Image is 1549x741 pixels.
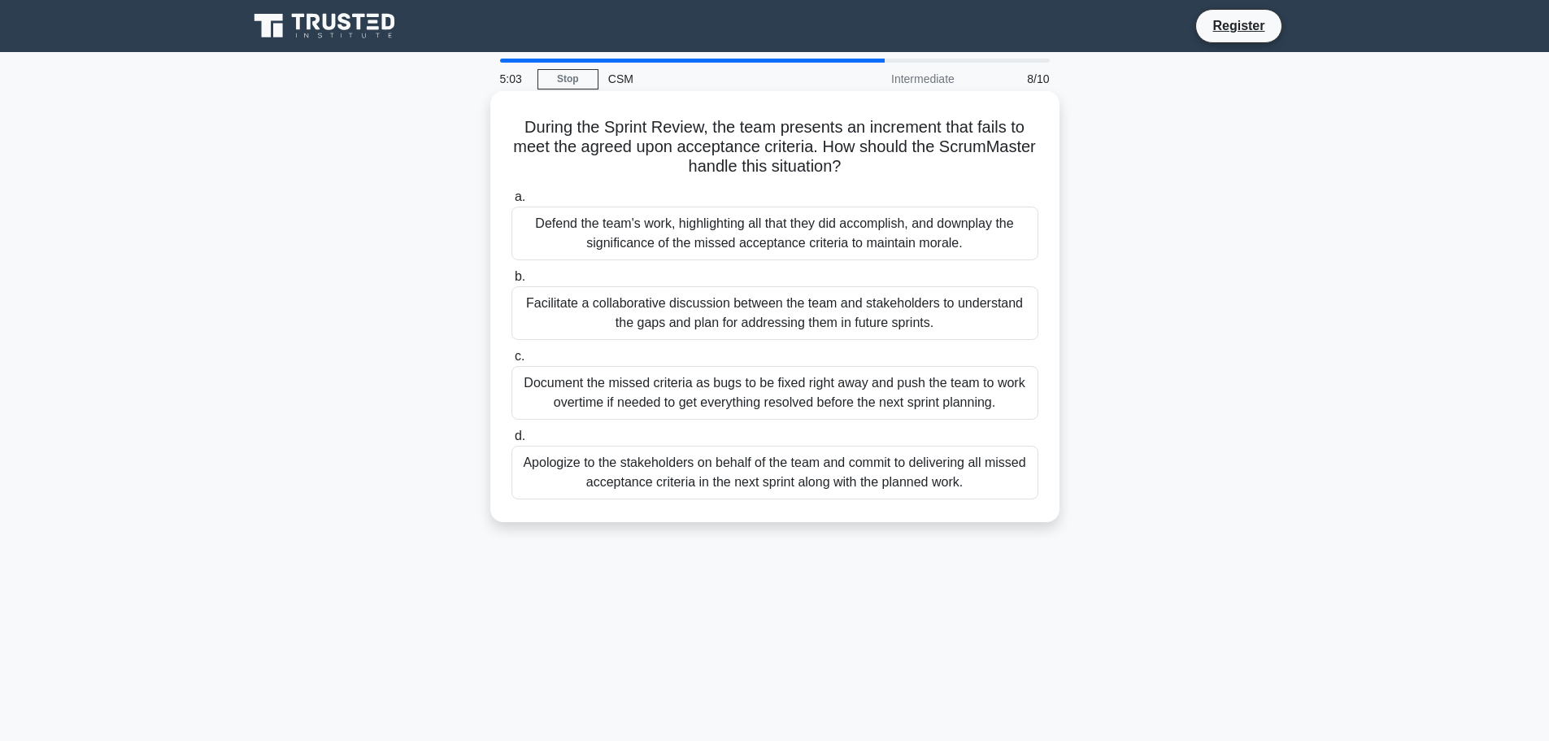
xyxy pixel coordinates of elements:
a: Stop [537,69,598,89]
div: 5:03 [490,63,537,95]
div: Document the missed criteria as bugs to be fixed right away and push the team to work overtime if... [511,366,1038,420]
span: d. [515,429,525,442]
div: CSM [598,63,822,95]
div: Defend the team's work, highlighting all that they did accomplish, and downplay the significance ... [511,207,1038,260]
h5: During the Sprint Review, the team presents an increment that fails to meet the agreed upon accep... [510,117,1040,177]
div: Facilitate a collaborative discussion between the team and stakeholders to understand the gaps an... [511,286,1038,340]
span: b. [515,269,525,283]
span: a. [515,190,525,203]
div: 8/10 [964,63,1059,95]
span: c. [515,349,524,363]
div: Intermediate [822,63,964,95]
a: Register [1203,15,1274,36]
div: Apologize to the stakeholders on behalf of the team and commit to delivering all missed acceptanc... [511,446,1038,499]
